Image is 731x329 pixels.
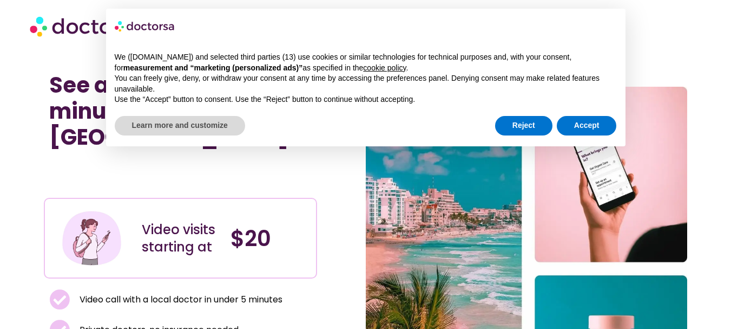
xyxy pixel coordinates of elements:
[115,73,617,94] p: You can freely give, deny, or withdraw your consent at any time by accessing the preferences pane...
[495,116,552,136] button: Reject
[49,174,312,187] iframe: Customer reviews powered by Trustpilot
[49,161,212,174] iframe: Customer reviews powered by Trustpilot
[557,116,617,136] button: Accept
[231,225,308,251] h4: $20
[115,94,617,105] p: Use the “Accept” button to consent. Use the “Reject” button to continue without accepting.
[115,116,245,136] button: Learn more and customize
[142,221,220,256] div: Video visits starting at
[115,52,617,73] p: We ([DOMAIN_NAME]) and selected third parties (13) use cookies or similar technologies for techni...
[49,72,312,150] h1: See a doctor online in minutes in [GEOGRAPHIC_DATA]
[115,17,175,35] img: logo
[77,292,282,307] span: Video call with a local doctor in under 5 minutes
[123,63,302,72] strong: measurement and “marketing (personalized ads)”
[61,207,123,269] img: Illustration depicting a young woman in a casual outfit, engaged with her smartphone. She has a p...
[363,63,406,72] a: cookie policy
